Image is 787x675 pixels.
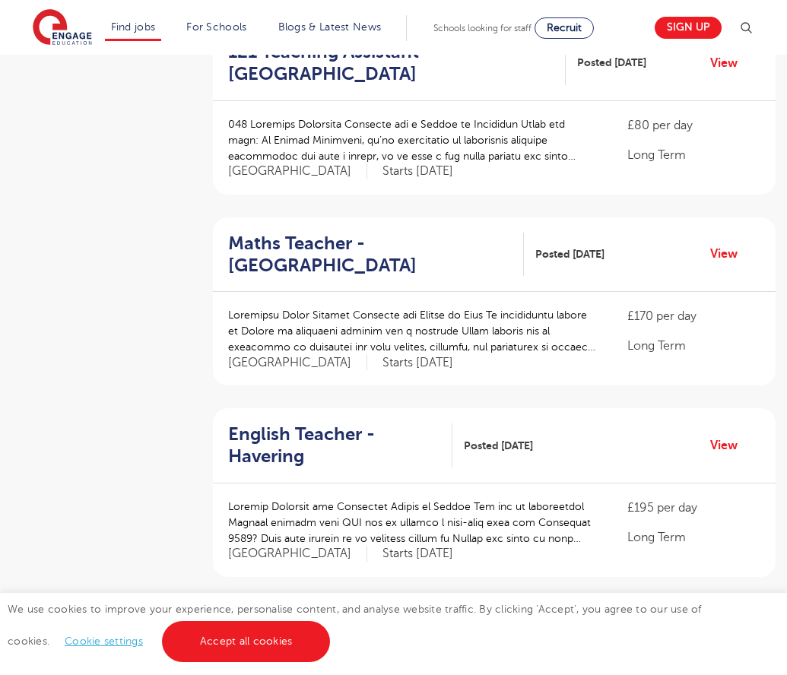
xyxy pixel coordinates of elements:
[162,621,331,662] a: Accept all cookies
[627,499,760,517] p: £195 per day
[535,17,594,39] a: Recruit
[627,116,760,135] p: £80 per day
[547,22,582,33] span: Recruit
[464,438,533,454] span: Posted [DATE]
[111,21,156,33] a: Find jobs
[228,41,566,85] a: 121 Teaching Assistant - [GEOGRAPHIC_DATA]
[228,307,597,355] p: Loremipsu Dolor Sitamet Consecte adi Elitse do Eius Te incididuntu labore et Dolore ma aliquaeni ...
[228,233,512,277] h2: Maths Teacher - [GEOGRAPHIC_DATA]
[710,436,749,455] a: View
[382,163,453,179] p: Starts [DATE]
[382,355,453,371] p: Starts [DATE]
[228,423,440,467] h2: English Teacher - Havering
[228,163,367,179] span: [GEOGRAPHIC_DATA]
[710,53,749,73] a: View
[627,337,760,355] p: Long Term
[228,423,452,467] a: English Teacher - Havering
[33,9,92,47] img: Engage Education
[228,233,524,277] a: Maths Teacher - [GEOGRAPHIC_DATA]
[627,307,760,325] p: £170 per day
[627,528,760,547] p: Long Term
[186,21,246,33] a: For Schools
[627,146,760,164] p: Long Term
[655,17,722,39] a: Sign up
[577,55,646,71] span: Posted [DATE]
[65,635,143,647] a: Cookie settings
[228,546,367,562] span: [GEOGRAPHIC_DATA]
[228,355,367,371] span: [GEOGRAPHIC_DATA]
[228,116,597,164] p: 048 Loremips Dolorsita Consecte adi e Seddoe te Incididun Utlab etd magn: Al Enimad Minimveni, qu...
[710,244,749,264] a: View
[278,21,382,33] a: Blogs & Latest News
[433,23,532,33] span: Schools looking for staff
[382,546,453,562] p: Starts [DATE]
[228,41,554,85] h2: 121 Teaching Assistant - [GEOGRAPHIC_DATA]
[228,499,597,547] p: Loremip Dolorsit ame Consectet Adipis el Seddoe Tem inc ut laboreetdol Magnaal enimadm veni QUI n...
[8,604,702,647] span: We use cookies to improve your experience, personalise content, and analyse website traffic. By c...
[535,246,605,262] span: Posted [DATE]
